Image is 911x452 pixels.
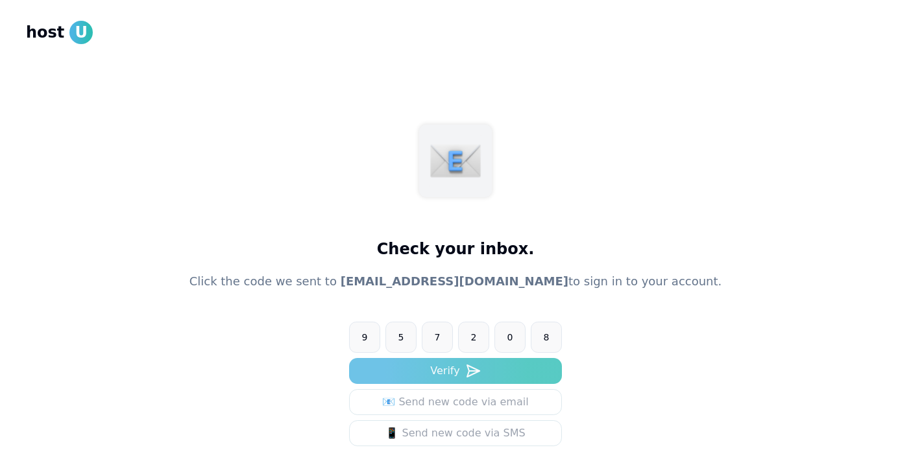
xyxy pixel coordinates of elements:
a: hostU [26,21,93,44]
span: [EMAIL_ADDRESS][DOMAIN_NAME] [341,274,568,288]
span: host [26,22,64,43]
a: 📧 Send new code via email [349,389,562,415]
div: 📱 Send new code via SMS [385,425,525,441]
h1: Check your inbox. [377,239,535,259]
button: Verify [349,358,562,384]
img: mail [430,135,481,187]
p: Click the code we sent to to sign in to your account. [189,272,722,291]
span: U [69,21,93,44]
button: 📱 Send new code via SMS [349,420,562,446]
